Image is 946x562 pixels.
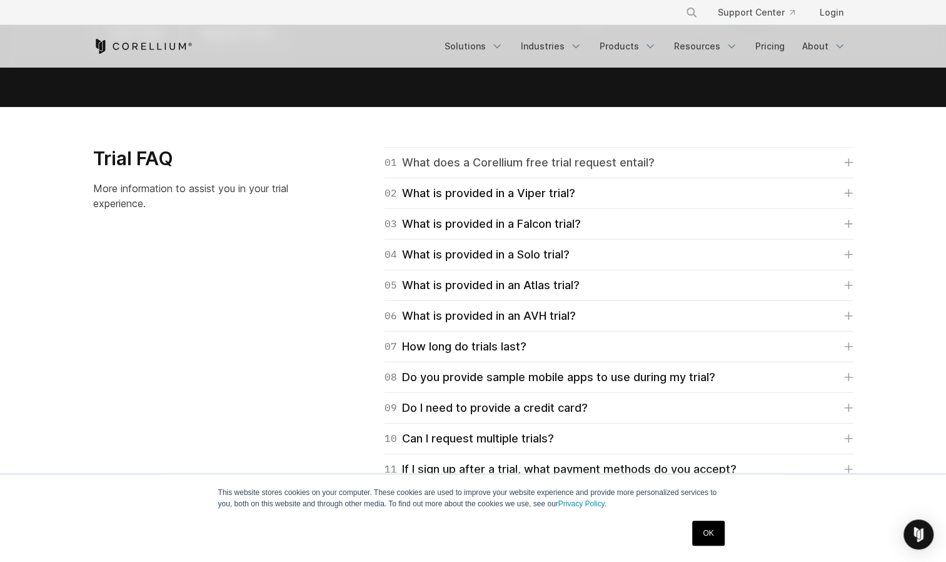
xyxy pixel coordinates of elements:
span: 09 [385,399,397,417]
div: What does a Corellium free trial request entail? [385,154,655,171]
a: OK [692,521,724,546]
p: More information to assist you in your trial experience. [93,181,313,211]
a: 08Do you provide sample mobile apps to use during my trial? [385,369,853,386]
a: Pricing [748,35,792,58]
div: Do I need to provide a credit card? [385,399,588,417]
div: What is provided in an Atlas trial? [385,277,580,294]
a: About [795,35,853,58]
a: 07How long do trials last? [385,338,853,355]
div: Open Intercom Messenger [903,519,933,549]
span: 02 [385,185,397,202]
div: Navigation Menu [670,1,853,24]
a: 10Can I request multiple trials? [385,430,853,447]
span: 08 [385,369,397,386]
h3: Trial FAQ [93,147,313,171]
div: What is provided in a Falcon trial? [385,215,581,233]
span: 07 [385,338,397,355]
span: 10 [385,430,397,447]
span: 05 [385,277,397,294]
div: What is provided in an AVH trial? [385,307,576,325]
span: 06 [385,307,397,325]
span: 04 [385,246,397,263]
div: How long do trials last? [385,338,526,355]
div: What is provided in a Viper trial? [385,185,575,202]
a: Industries [513,35,590,58]
span: 01 [385,154,397,171]
a: Products [592,35,664,58]
a: 05What is provided in an Atlas trial? [385,277,853,294]
span: 11 [385,461,397,478]
a: 11If I sign up after a trial, what payment methods do you accept? [385,461,853,478]
a: 04What is provided in a Solo trial? [385,246,853,263]
div: Navigation Menu [437,35,853,58]
a: Support Center [708,1,805,24]
a: Corellium Home [93,39,193,54]
span: 03 [385,215,397,233]
a: 06What is provided in an AVH trial? [385,307,853,325]
a: Resources [667,35,745,58]
div: Do you provide sample mobile apps to use during my trial? [385,369,715,386]
div: What is provided in a Solo trial? [385,246,570,263]
a: 03What is provided in a Falcon trial? [385,215,853,233]
button: Search [680,1,703,24]
p: This website stores cookies on your computer. These cookies are used to improve your website expe... [218,487,728,509]
a: 09Do I need to provide a credit card? [385,399,853,417]
div: If I sign up after a trial, what payment methods do you accept? [385,461,737,478]
a: 02What is provided in a Viper trial? [385,185,853,202]
a: Solutions [437,35,511,58]
a: 01What does a Corellium free trial request entail? [385,154,853,171]
a: Privacy Policy. [558,499,606,508]
div: Can I request multiple trials? [385,430,554,447]
a: Login [810,1,853,24]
